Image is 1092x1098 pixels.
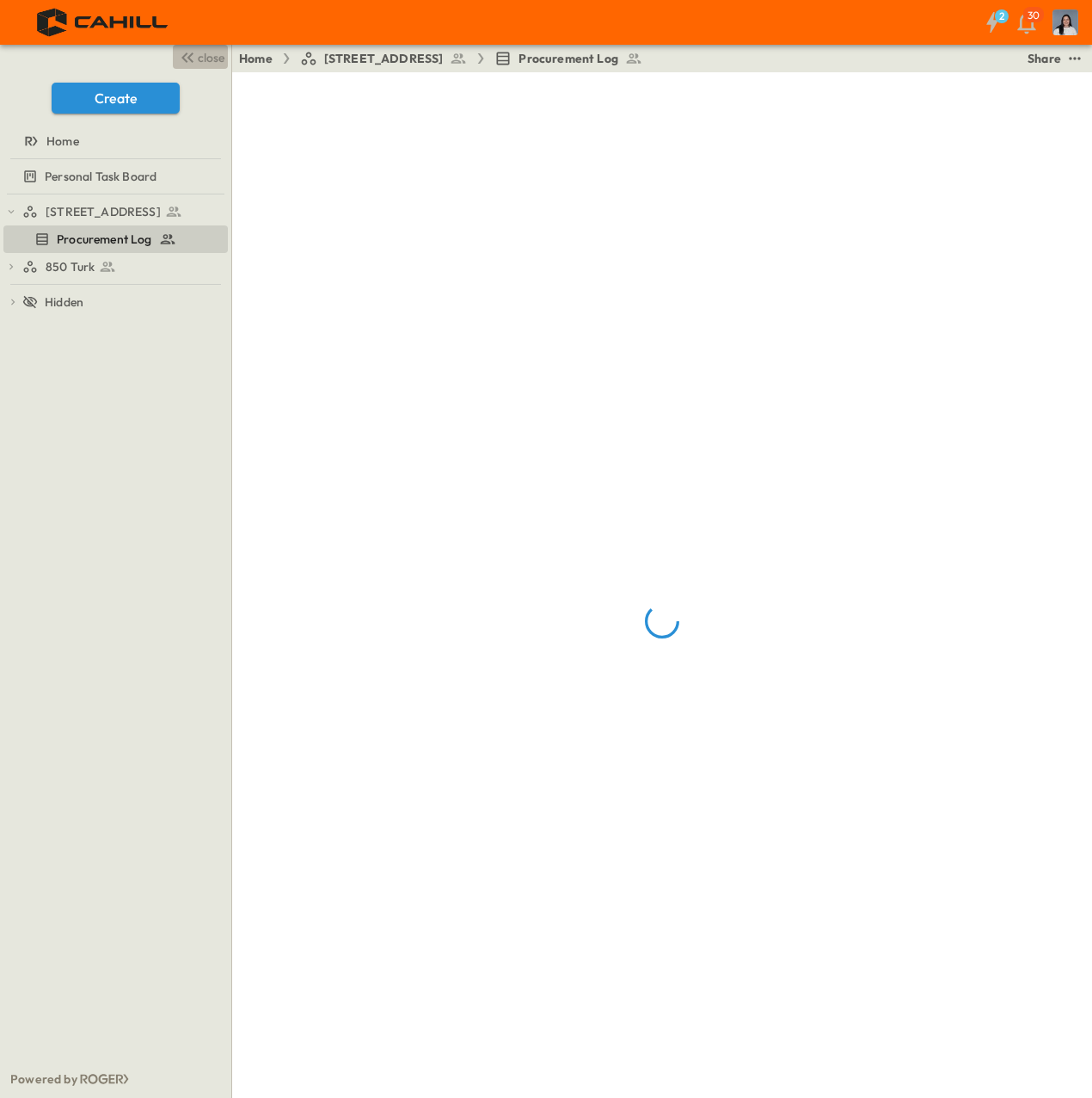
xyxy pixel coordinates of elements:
button: 2 [975,7,1009,38]
a: [STREET_ADDRESS] [22,200,224,224]
div: Procurement Logtest [3,225,228,253]
button: Create [52,83,180,114]
img: 4f72bfc4efa7236828875bac24094a5ddb05241e32d018417354e964050affa1.png [21,4,187,40]
div: [STREET_ADDRESS]test [3,198,228,225]
span: [STREET_ADDRESS] [46,203,161,220]
button: close [173,45,228,69]
span: Hidden [45,293,83,311]
div: Personal Task Boardtest [3,163,228,190]
p: 30 [1028,9,1040,22]
a: Home [239,50,273,67]
a: Procurement Log [494,50,642,67]
h6: 2 [999,9,1004,23]
span: Procurement Log [518,50,618,67]
nav: breadcrumbs [239,50,653,67]
span: close [198,49,224,66]
span: Home [46,133,79,150]
span: Personal Task Board [45,168,156,185]
span: [STREET_ADDRESS] [324,50,444,67]
a: Personal Task Board [3,164,224,188]
div: 850 Turktest [3,253,228,281]
a: Procurement Log [3,227,224,251]
img: Profile Picture [1052,9,1078,35]
span: Procurement Log [57,231,152,248]
a: 850 Turk [22,255,224,279]
a: Home [3,129,224,153]
div: Share [1028,50,1061,67]
span: 850 Turk [46,258,95,275]
button: test [1064,48,1085,69]
a: [STREET_ADDRESS] [300,50,468,67]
